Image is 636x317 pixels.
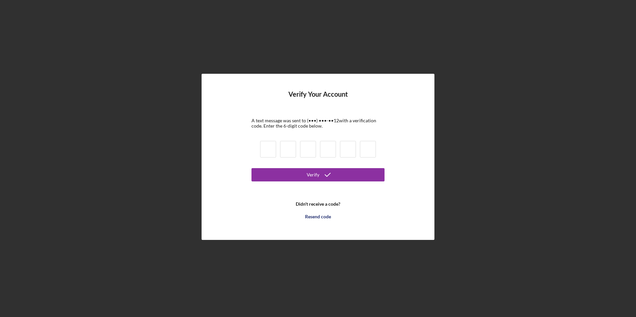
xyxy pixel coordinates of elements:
[251,210,385,223] button: Resend code
[251,168,385,181] button: Verify
[251,118,385,129] div: A text message was sent to (•••) •••-•• 12 with a verification code. Enter the 6-digit code below.
[305,210,331,223] div: Resend code
[307,168,319,181] div: Verify
[296,201,340,207] b: Didn't receive a code?
[288,90,348,108] h4: Verify Your Account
